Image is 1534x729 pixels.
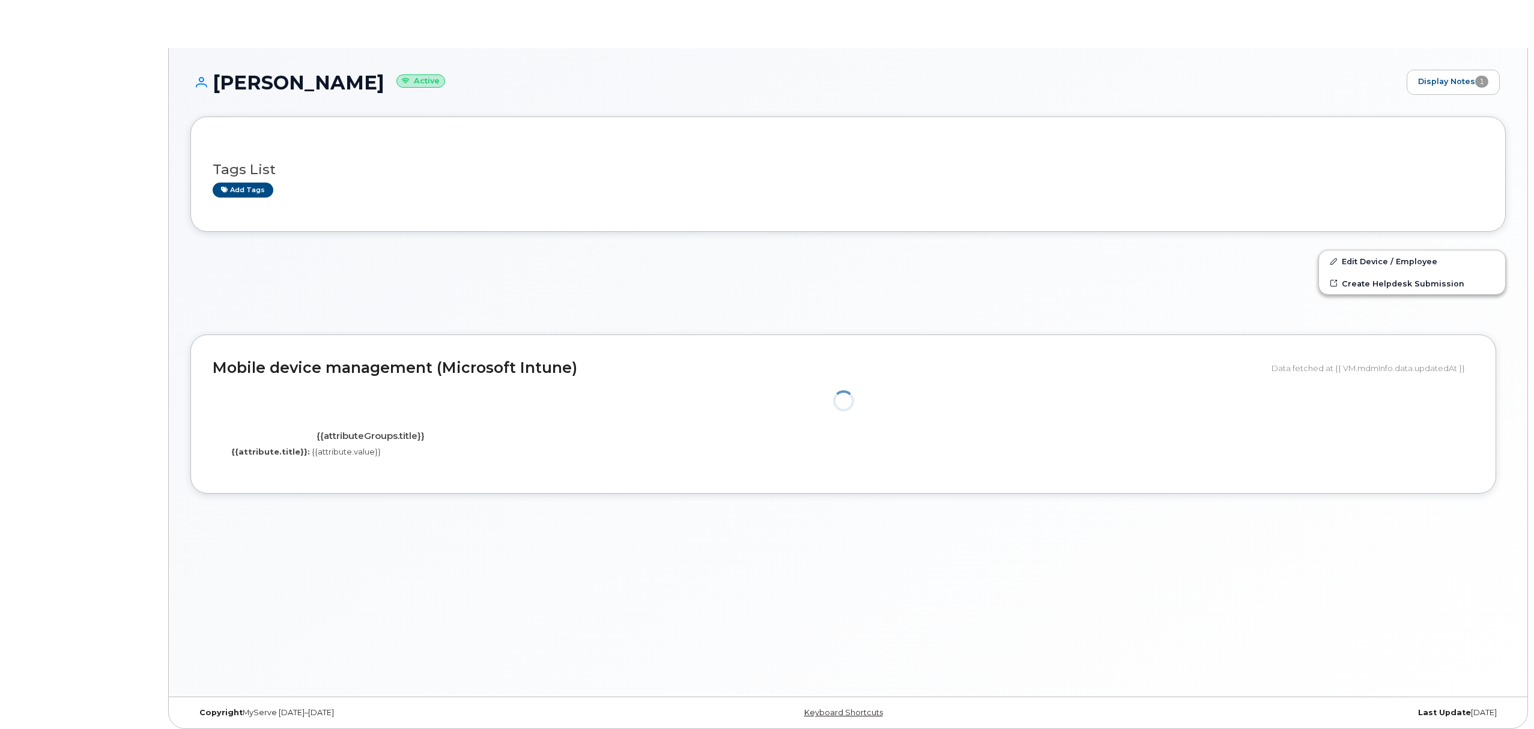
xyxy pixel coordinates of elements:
[312,447,381,456] span: {{attribute.value}}
[1319,250,1505,272] a: Edit Device / Employee
[1407,70,1500,95] a: Display Notes1
[1067,708,1506,718] div: [DATE]
[190,708,629,718] div: MyServe [DATE]–[DATE]
[231,446,310,458] label: {{attribute.title}}:
[222,431,519,441] h4: {{attributeGroups.title}}
[213,183,273,198] a: Add tags
[1475,76,1488,88] span: 1
[199,708,243,717] strong: Copyright
[1272,357,1474,380] div: Data fetched at {{ VM.mdmInfo.data.updatedAt }}
[804,708,883,717] a: Keyboard Shortcuts
[190,72,1401,93] h1: [PERSON_NAME]
[213,162,1484,177] h3: Tags List
[213,360,1263,377] h2: Mobile device management (Microsoft Intune)
[1418,708,1471,717] strong: Last Update
[1319,273,1505,294] a: Create Helpdesk Submission
[396,74,445,88] small: Active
